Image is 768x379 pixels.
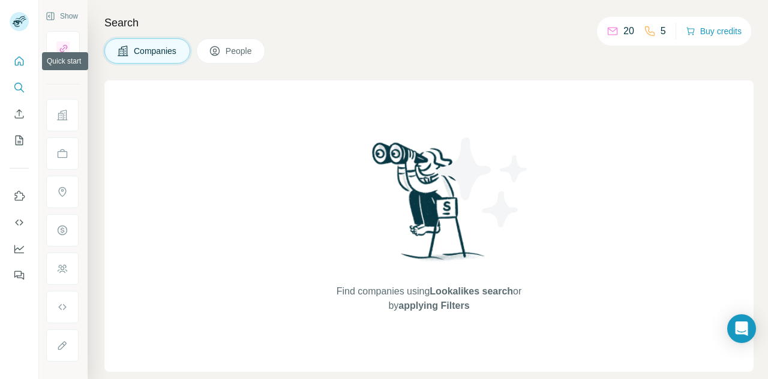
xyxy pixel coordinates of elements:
[10,264,29,286] button: Feedback
[686,23,742,40] button: Buy credits
[134,45,178,57] span: Companies
[727,314,756,343] div: Open Intercom Messenger
[10,238,29,260] button: Dashboard
[333,284,525,313] span: Find companies using or by
[430,286,513,296] span: Lookalikes search
[10,103,29,125] button: Enrich CSV
[10,212,29,233] button: Use Surfe API
[226,45,253,57] span: People
[429,128,537,236] img: Surfe Illustration - Stars
[37,7,86,25] button: Show
[104,14,754,31] h4: Search
[661,24,666,38] p: 5
[367,139,491,273] img: Surfe Illustration - Woman searching with binoculars
[10,77,29,98] button: Search
[10,185,29,207] button: Use Surfe on LinkedIn
[10,130,29,151] button: My lists
[10,50,29,72] button: Quick start
[398,300,469,311] span: applying Filters
[623,24,634,38] p: 20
